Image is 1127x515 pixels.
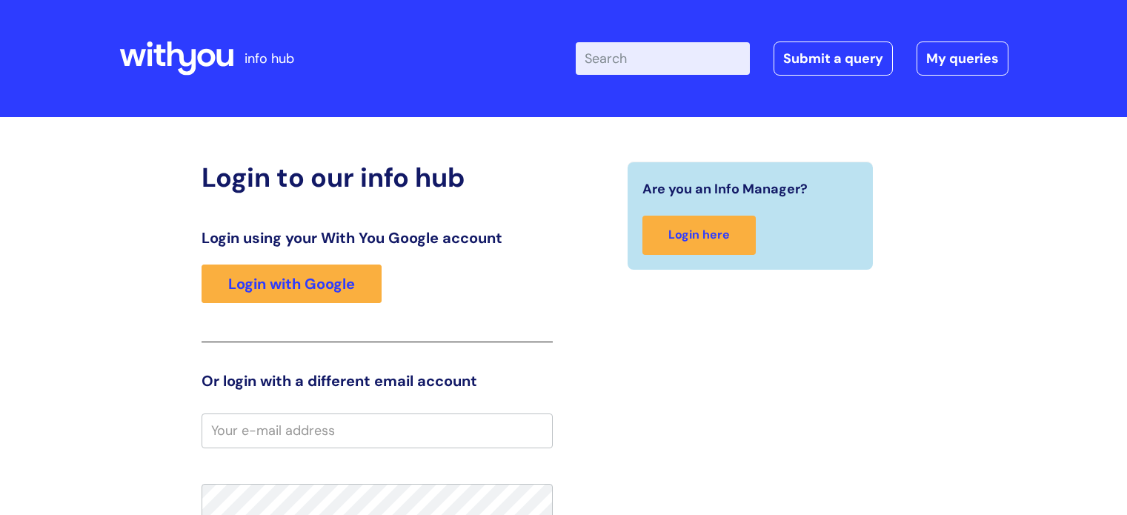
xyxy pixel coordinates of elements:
[202,162,553,193] h2: Login to our info hub
[202,413,553,448] input: Your e-mail address
[774,41,893,76] a: Submit a query
[245,47,294,70] p: info hub
[642,177,808,201] span: Are you an Info Manager?
[202,265,382,303] a: Login with Google
[202,372,553,390] h3: Or login with a different email account
[202,229,553,247] h3: Login using your With You Google account
[576,42,750,75] input: Search
[642,216,756,255] a: Login here
[917,41,1008,76] a: My queries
